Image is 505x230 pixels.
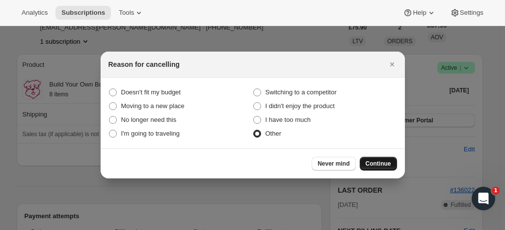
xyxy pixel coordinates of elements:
span: I didn't enjoy the product [266,102,335,110]
iframe: Intercom live chat [472,187,495,210]
h2: Reason for cancelling [108,59,180,69]
button: Subscriptions [55,6,111,20]
span: No longer need this [121,116,177,123]
span: Tools [119,9,134,17]
span: 1 [492,187,500,195]
button: Never mind [312,157,355,171]
button: Continue [360,157,397,171]
span: Switching to a competitor [266,88,337,96]
button: Tools [113,6,150,20]
span: Settings [460,9,483,17]
span: I'm going to traveling [121,130,180,137]
span: Continue [366,160,391,168]
button: Analytics [16,6,53,20]
span: Moving to a new place [121,102,185,110]
span: Analytics [22,9,48,17]
span: Help [413,9,426,17]
button: Close [385,57,399,71]
span: Never mind [318,160,349,168]
span: Doesn't fit my budget [121,88,181,96]
span: Subscriptions [61,9,105,17]
span: Other [266,130,282,137]
span: I have too much [266,116,311,123]
button: Settings [444,6,489,20]
button: Help [397,6,442,20]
